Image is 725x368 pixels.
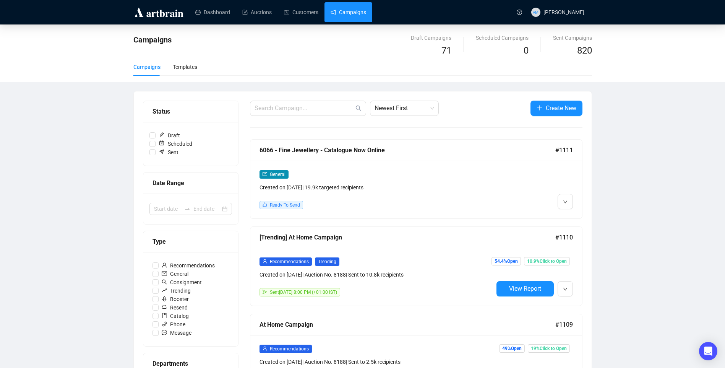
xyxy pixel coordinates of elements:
[270,259,309,264] span: Recommendations
[156,140,195,148] span: Scheduled
[162,296,167,301] span: rocket
[193,205,221,213] input: End date
[315,257,339,266] span: Trending
[162,271,167,276] span: mail
[476,34,529,42] div: Scheduled Campaigns
[154,205,181,213] input: Start date
[411,34,451,42] div: Draft Campaigns
[263,259,267,264] span: user
[491,257,521,265] span: 54.4% Open
[270,290,337,295] span: Sent [DATE] 8:00 PM (+01:00 IST)
[159,270,191,278] span: General
[355,105,362,111] span: search
[159,312,192,320] span: Catalog
[260,270,493,279] div: Created on [DATE] | Auction No. 8188 | Sent to 10.8k recipients
[159,295,192,303] span: Booster
[270,346,309,352] span: Recommendations
[563,200,568,204] span: down
[555,233,573,242] span: #1110
[133,35,172,44] span: Campaigns
[255,104,354,113] input: Search Campaign...
[152,178,229,188] div: Date Range
[260,358,493,366] div: Created on [DATE] | Auction No. 8188 | Sent to 2.5k recipients
[159,278,205,287] span: Consignment
[263,172,267,176] span: mail
[563,287,568,291] span: down
[499,344,525,353] span: 49% Open
[546,103,576,113] span: Create New
[528,344,570,353] span: 19% Click to Open
[260,320,555,329] div: At Home Campaign
[133,6,185,18] img: logo
[699,342,717,360] div: Open Intercom Messenger
[195,2,230,22] a: Dashboard
[184,206,190,212] span: swap-right
[543,9,584,15] span: [PERSON_NAME]
[441,45,451,56] span: 71
[159,303,191,312] span: Resend
[159,261,218,270] span: Recommendations
[156,131,183,140] span: Draft
[530,101,582,116] button: Create New
[263,202,267,207] span: like
[263,346,267,351] span: user
[260,145,555,155] div: 6066 - Fine Jewellery - Catalogue Now Online
[133,63,161,71] div: Campaigns
[553,34,592,42] div: Sent Campaigns
[159,320,188,329] span: Phone
[152,237,229,246] div: Type
[270,172,285,177] span: General
[162,262,167,268] span: user
[162,330,167,335] span: message
[162,279,167,285] span: search
[184,206,190,212] span: to
[156,148,182,156] span: Sent
[173,63,197,71] div: Templates
[159,329,195,337] span: Message
[152,107,229,116] div: Status
[537,105,543,111] span: plus
[533,9,538,15] span: AM
[509,285,541,292] span: View Report
[331,2,366,22] a: Campaigns
[260,183,493,192] div: Created on [DATE] | 19.9k targeted recipients
[517,10,522,15] span: question-circle
[260,233,555,242] div: [Trending] At Home Campaign
[524,45,529,56] span: 0
[250,226,582,306] a: [Trending] At Home Campaign#1110userRecommendationsTrendingCreated on [DATE]| Auction No. 8188| S...
[162,304,167,310] span: retweet
[496,281,554,296] button: View Report
[270,202,300,208] span: Ready To Send
[555,145,573,155] span: #1111
[375,101,434,116] span: Newest First
[250,139,582,219] a: 6066 - Fine Jewellery - Catalogue Now Online#1111mailGeneralCreated on [DATE]| 19.9k targeted rec...
[577,45,592,56] span: 820
[263,290,267,294] span: send
[162,288,167,293] span: rise
[159,287,194,295] span: Trending
[242,2,272,22] a: Auctions
[162,313,167,318] span: book
[524,257,570,265] span: 10.9% Click to Open
[284,2,318,22] a: Customers
[555,320,573,329] span: #1109
[162,321,167,327] span: phone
